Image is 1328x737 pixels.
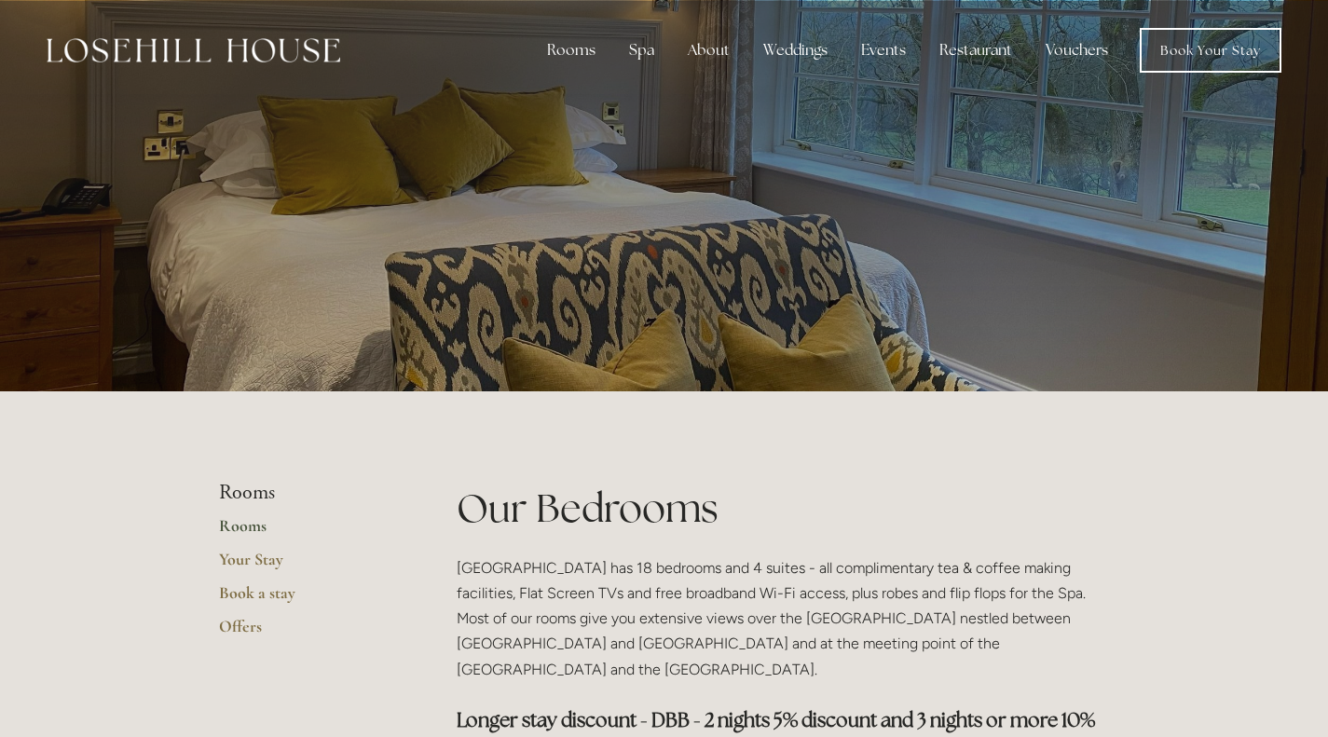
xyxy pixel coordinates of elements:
img: Losehill House [47,38,340,62]
a: Book Your Stay [1140,28,1281,73]
a: Offers [219,616,397,649]
h1: Our Bedrooms [457,481,1110,536]
a: Your Stay [219,549,397,582]
div: Events [846,32,921,69]
div: About [673,32,745,69]
div: Rooms [532,32,610,69]
a: Rooms [219,515,397,549]
a: Vouchers [1031,32,1123,69]
div: Weddings [748,32,842,69]
div: Restaurant [924,32,1027,69]
li: Rooms [219,481,397,505]
p: [GEOGRAPHIC_DATA] has 18 bedrooms and 4 suites - all complimentary tea & coffee making facilities... [457,555,1110,682]
div: Spa [614,32,669,69]
a: Book a stay [219,582,397,616]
